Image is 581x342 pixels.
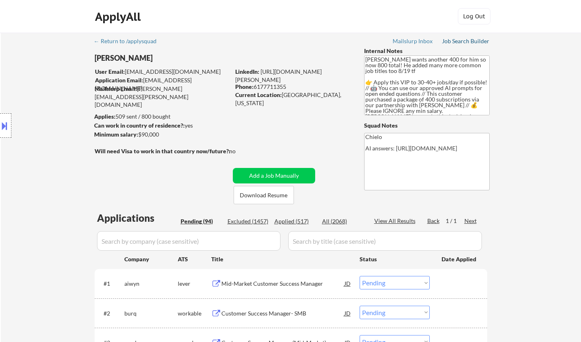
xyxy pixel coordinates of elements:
div: JD [344,306,352,320]
div: Customer Success Manager- SMB [221,309,345,318]
a: Mailslurp Inbox [393,38,433,46]
div: Job Search Builder [442,38,490,44]
strong: LinkedIn: [235,68,259,75]
div: Date Applied [442,255,477,263]
div: Squad Notes [364,121,490,130]
strong: Phone: [235,83,254,90]
div: [PERSON_NAME] [95,53,262,63]
div: Title [211,255,352,263]
div: ← Return to /applysquad [94,38,164,44]
div: burq [124,309,178,318]
div: Excluded (1457) [228,217,268,225]
div: 1 / 1 [446,217,464,225]
a: [URL][DOMAIN_NAME][PERSON_NAME] [235,68,322,83]
a: ← Return to /applysquad [94,38,164,46]
input: Search by company (case sensitive) [97,231,281,251]
div: All (2068) [322,217,363,225]
button: Add a Job Manually [233,168,315,183]
div: Internal Notes [364,47,490,55]
div: [EMAIL_ADDRESS][DOMAIN_NAME] [95,76,230,92]
div: JD [344,276,352,291]
div: aiwyn [124,280,178,288]
strong: Current Location: [235,91,282,98]
div: yes [94,121,228,130]
div: Next [464,217,477,225]
div: Applied (517) [274,217,315,225]
button: Download Resume [234,186,294,204]
div: [PERSON_NAME][EMAIL_ADDRESS][PERSON_NAME][DOMAIN_NAME] [95,85,230,109]
div: 509 sent / 800 bought [94,113,230,121]
div: Applications [97,213,178,223]
div: Status [360,252,430,266]
div: #1 [104,280,118,288]
input: Search by title (case sensitive) [288,231,482,251]
div: [EMAIL_ADDRESS][DOMAIN_NAME] [95,68,230,76]
div: View All Results [374,217,418,225]
div: ATS [178,255,211,263]
div: lever [178,280,211,288]
div: ApplyAll [95,10,143,24]
div: no [229,147,252,155]
div: $90,000 [94,130,230,139]
div: [GEOGRAPHIC_DATA], [US_STATE] [235,91,351,107]
div: Pending (94) [181,217,221,225]
div: workable [178,309,211,318]
div: Back [427,217,440,225]
div: #2 [104,309,118,318]
a: Job Search Builder [442,38,490,46]
strong: Will need Visa to work in that country now/future?: [95,148,230,154]
div: Company [124,255,178,263]
div: Mid-Market Customer Success Manager [221,280,345,288]
div: 6177711355 [235,83,351,91]
div: Mailslurp Inbox [393,38,433,44]
button: Log Out [458,8,490,24]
